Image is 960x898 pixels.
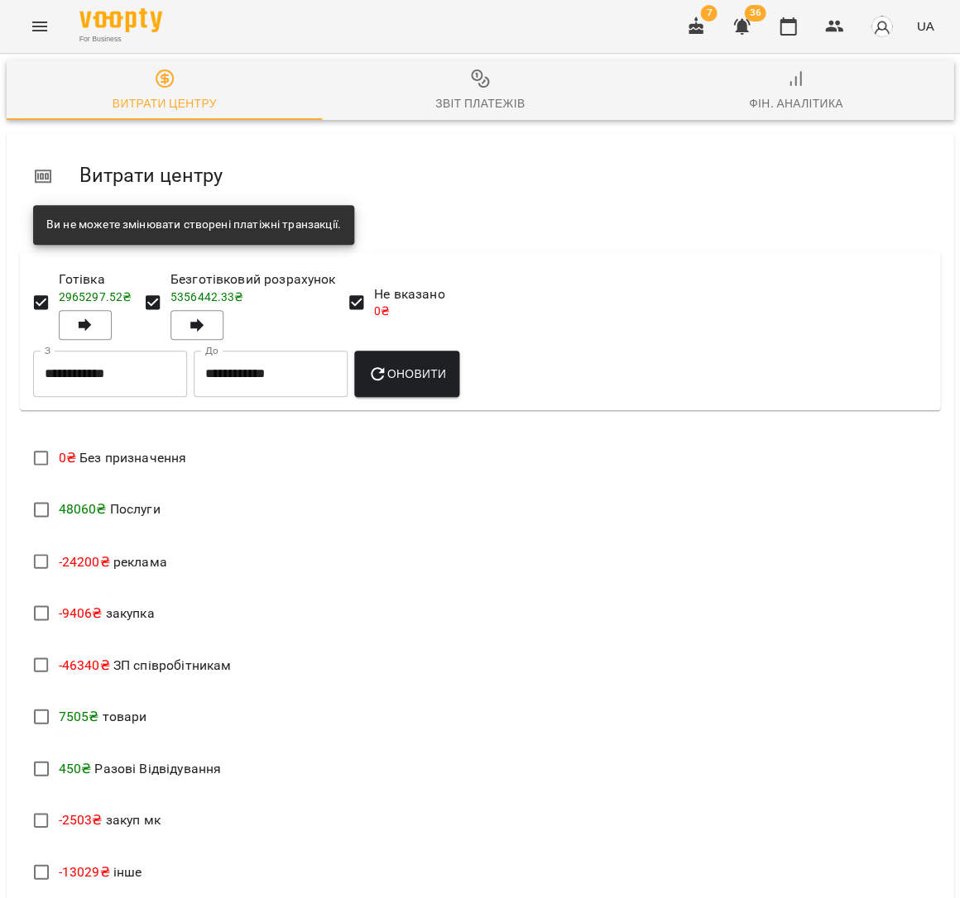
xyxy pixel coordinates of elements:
span: For Business [79,34,162,45]
h5: Витрати центру [79,163,927,189]
div: Ви не можете змінювати створені платіжні транзакції. [46,210,341,240]
span: товари [59,708,147,724]
span: Разові Відвідування [59,760,222,776]
span: реклама [59,553,167,569]
button: Готівка2965297.52₴ [59,310,112,340]
span: Послуги [59,501,161,517]
span: -46340 ₴ [59,657,110,672]
span: 450 ₴ [59,760,92,776]
span: Оновити [367,364,446,384]
div: Фін. Аналітика [749,93,843,113]
span: -13029 ₴ [59,863,110,879]
span: закупка [59,604,155,620]
span: UA [916,17,934,35]
span: інше [59,863,142,879]
span: Готівка [59,270,132,289]
span: 0 ₴ [374,304,390,318]
span: ЗП співробітникам [59,657,232,672]
span: 2965297.52 ₴ [59,290,132,303]
span: -2503 ₴ [59,811,103,827]
button: UA [910,11,940,41]
button: Безготівковий розрахунок5356442.33₴ [170,310,223,340]
div: Витрати центру [113,93,217,113]
span: 7 [700,5,717,21]
span: -24200 ₴ [59,553,110,569]
span: Безготівковий розрахунок [170,270,336,289]
span: -9406 ₴ [59,604,103,620]
span: 7505 ₴ [59,708,99,724]
span: 5356442.33 ₴ [170,290,244,303]
img: Voopty Logo [79,8,162,32]
span: 36 [744,5,766,21]
button: Menu [20,7,60,46]
span: 0 ₴ [59,450,76,466]
div: Звіт платежів [435,93,525,113]
span: Без призначення [59,450,187,466]
span: 48060 ₴ [59,501,107,517]
span: Не вказано [374,284,444,304]
span: закуп мк [59,811,161,827]
img: avatar_s.png [870,15,893,38]
button: Оновити [354,351,459,397]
